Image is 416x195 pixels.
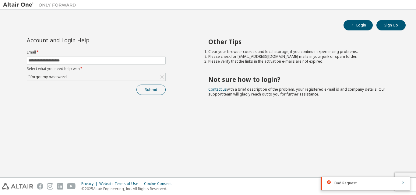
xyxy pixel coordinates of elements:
[208,87,385,97] span: with a brief description of the problem, your registered e-mail id and company details. Our suppo...
[208,87,227,92] a: Contact us
[47,183,53,190] img: instagram.svg
[81,186,175,191] p: © 2025 Altair Engineering, Inc. All Rights Reserved.
[2,183,33,190] img: altair_logo.svg
[136,85,166,95] button: Submit
[208,38,395,46] h2: Other Tips
[27,74,68,80] div: I forgot my password
[81,181,99,186] div: Privacy
[27,73,165,81] div: I forgot my password
[144,181,175,186] div: Cookie Consent
[27,66,166,71] label: Select what you need help with
[3,2,79,8] img: Altair One
[27,50,166,55] label: Email
[208,54,395,59] li: Please check for [EMAIL_ADDRESS][DOMAIN_NAME] mails in your junk or spam folder.
[37,183,43,190] img: facebook.svg
[208,59,395,64] li: Please verify that the links in the activation e-mails are not expired.
[208,75,395,83] h2: Not sure how to login?
[57,183,63,190] img: linkedin.svg
[67,183,76,190] img: youtube.svg
[344,20,373,30] button: Login
[376,20,406,30] button: Sign Up
[99,181,144,186] div: Website Terms of Use
[334,181,357,186] span: Bad Request
[208,49,395,54] li: Clear your browser cookies and local storage, if you continue experiencing problems.
[27,38,138,43] div: Account and Login Help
